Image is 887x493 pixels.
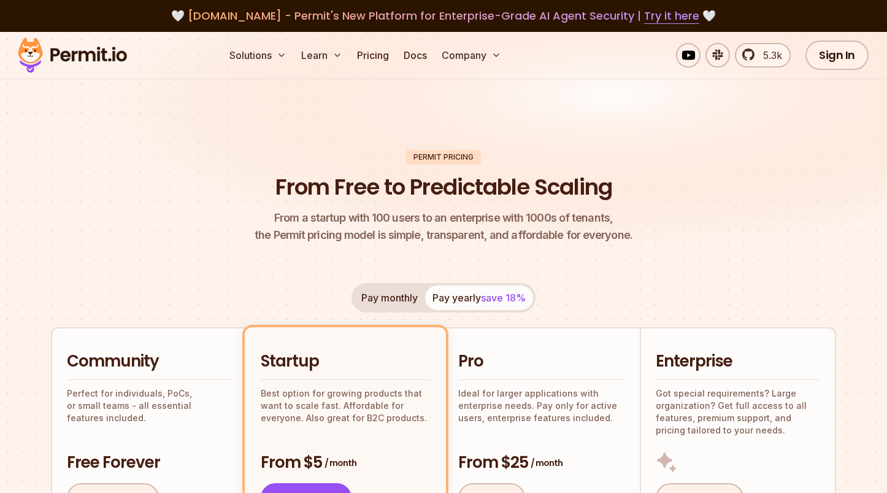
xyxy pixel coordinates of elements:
[29,7,858,25] div: 🤍 🤍
[531,457,563,469] span: / month
[656,387,820,437] p: Got special requirements? Large organization? Get full access to all features, premium support, a...
[352,43,394,68] a: Pricing
[188,8,699,23] span: [DOMAIN_NAME] - Permit's New Platform for Enterprise-Grade AI Agent Security |
[12,34,132,76] img: Permit logo
[354,285,425,310] button: Pay monthly
[458,351,625,373] h2: Pro
[324,457,356,469] span: / month
[656,351,820,373] h2: Enterprise
[296,43,347,68] button: Learn
[437,43,506,68] button: Company
[735,43,791,68] a: 5.3k
[458,387,625,424] p: Ideal for larger applications with enterprise needs. Pay only for active users, enterprise featur...
[255,209,632,227] span: From a startup with 100 users to an enterprise with 1000s of tenants,
[406,150,481,165] div: Permit Pricing
[225,43,291,68] button: Solutions
[261,387,430,424] p: Best option for growing products that want to scale fast. Affordable for everyone. Also great for...
[67,351,232,373] h2: Community
[644,8,699,24] a: Try it here
[756,48,782,63] span: 5.3k
[458,452,625,474] h3: From $25
[399,43,432,68] a: Docs
[275,172,612,203] h1: From Free to Predictable Scaling
[261,452,430,474] h3: From $5
[255,209,632,244] p: the Permit pricing model is simple, transparent, and affordable for everyone.
[67,387,232,424] p: Perfect for individuals, PoCs, or small teams - all essential features included.
[805,41,869,70] a: Sign In
[67,452,232,474] h3: Free Forever
[261,351,430,373] h2: Startup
